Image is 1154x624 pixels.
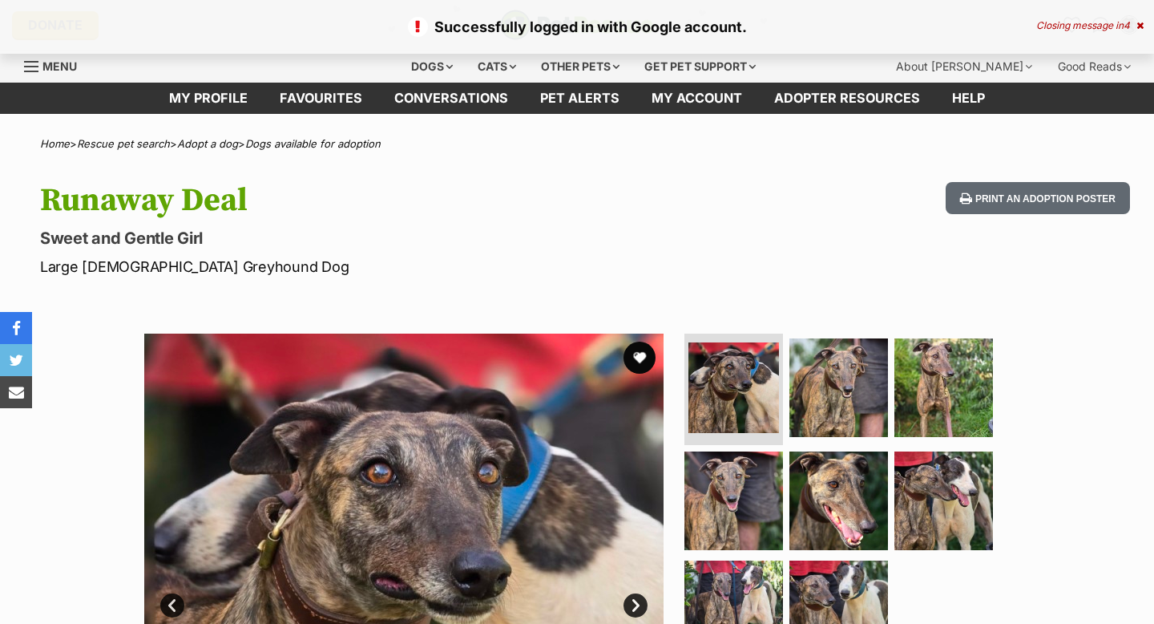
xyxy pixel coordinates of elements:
[1047,51,1142,83] div: Good Reads
[684,452,783,550] img: Photo of Runaway Deal
[40,182,704,219] h1: Runaway Deal
[789,338,888,437] img: Photo of Runaway Deal
[40,256,704,278] p: Large [DEMOGRAPHIC_DATA] Greyhound Dog
[400,51,464,83] div: Dogs
[636,83,758,114] a: My account
[1124,19,1130,31] span: 4
[40,137,70,150] a: Home
[623,594,648,618] a: Next
[42,59,77,73] span: Menu
[40,227,704,249] p: Sweet and Gentle Girl
[789,452,888,550] img: Photo of Runaway Deal
[264,83,378,114] a: Favourites
[378,83,524,114] a: conversations
[160,594,184,618] a: Prev
[885,51,1043,83] div: About [PERSON_NAME]
[177,137,238,150] a: Adopt a dog
[758,83,936,114] a: Adopter resources
[153,83,264,114] a: My profile
[894,452,993,550] img: Photo of Runaway Deal
[524,83,636,114] a: Pet alerts
[936,83,1001,114] a: Help
[16,16,1138,38] p: Successfully logged in with Google account.
[530,51,631,83] div: Other pets
[633,51,767,83] div: Get pet support
[24,51,88,79] a: Menu
[245,137,381,150] a: Dogs available for adoption
[77,137,170,150] a: Rescue pet search
[1036,20,1144,31] div: Closing message in
[466,51,527,83] div: Cats
[946,182,1130,215] button: Print an adoption poster
[688,342,779,433] img: Photo of Runaway Deal
[894,338,993,437] img: Photo of Runaway Deal
[623,342,656,374] button: favourite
